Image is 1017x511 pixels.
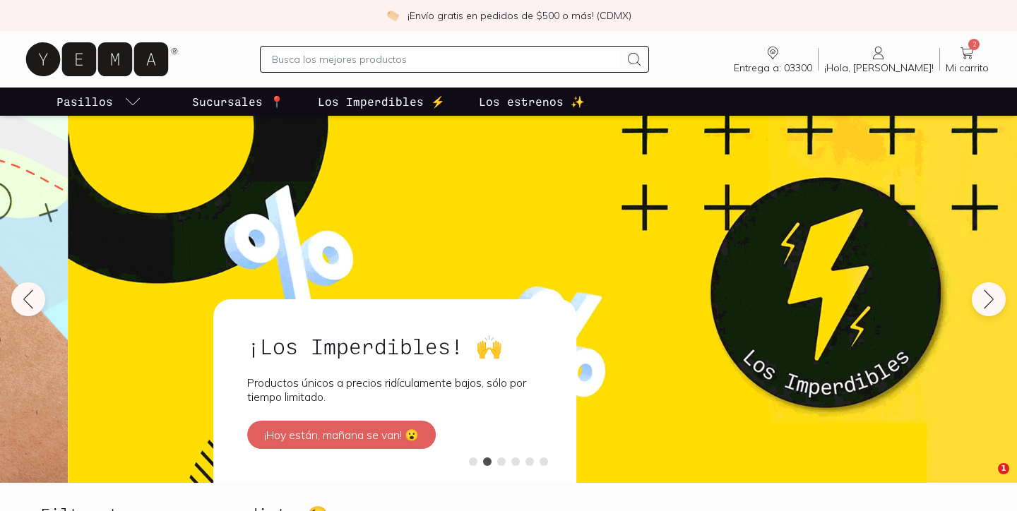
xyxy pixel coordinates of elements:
span: 1 [998,463,1009,474]
a: Sucursales 📍 [189,88,287,116]
a: ¡Hola, [PERSON_NAME]! [819,44,939,74]
a: pasillo-todos-link [54,88,144,116]
a: Los Imperdibles ⚡️ [315,88,448,116]
iframe: Intercom live chat [969,463,1003,497]
span: Mi carrito [946,61,989,74]
p: Pasillos [56,93,113,110]
span: 2 [968,39,980,50]
input: Busca los mejores productos [272,51,619,68]
img: check [386,9,399,22]
h2: ¡Los Imperdibles! 🙌 [247,333,542,359]
a: Entrega a: 03300 [728,44,818,74]
span: ¡Hola, [PERSON_NAME]! [824,61,934,74]
p: ¡Envío gratis en pedidos de $500 o más! (CDMX) [408,8,631,23]
button: ¡Hoy están, mañana se van! 😮 [247,421,436,449]
a: Los estrenos ✨ [476,88,588,116]
a: 2Mi carrito [940,44,994,74]
p: Los Imperdibles ⚡️ [318,93,445,110]
p: Sucursales 📍 [192,93,284,110]
a: ¡Los Imperdibles! 🙌Productos únicos a precios ridículamente bajos, sólo por tiempo limitado.¡Hoy ... [213,299,576,483]
p: Productos únicos a precios ridículamente bajos, sólo por tiempo limitado. [247,375,542,404]
span: Entrega a: 03300 [734,61,812,74]
p: Los estrenos ✨ [479,93,585,110]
